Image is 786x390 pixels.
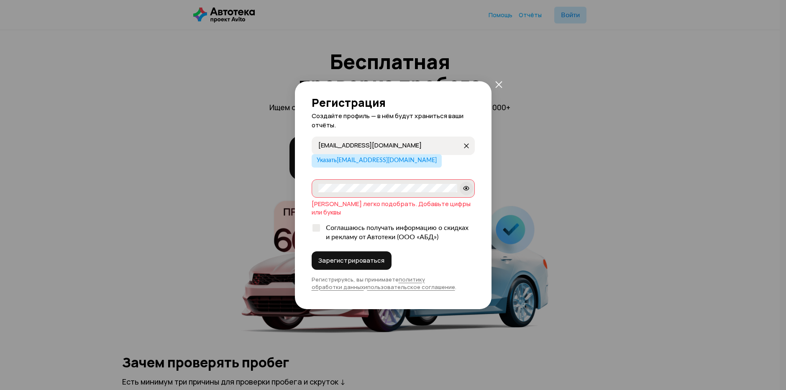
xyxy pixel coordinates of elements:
[460,139,473,152] button: закрыть
[317,158,437,163] span: Указать [EMAIL_ADDRESS][DOMAIN_NAME]
[312,96,475,109] h2: Регистрация
[312,200,475,217] div: [PERSON_NAME] легко подобрать. Добавьте цифры или буквы
[312,251,392,270] button: Зарегистрироваться
[367,283,455,291] a: пользовательское соглашение
[492,77,507,92] button: закрыть
[312,154,442,168] button: Указать[EMAIL_ADDRESS][DOMAIN_NAME]
[321,223,475,242] div: Соглашаюсь получать информацию о скидках и рекламу от Автотеки (ООО «АБД»)
[312,276,425,291] a: политику обработки данных
[312,276,475,291] p: Регистрируясь, вы принимаете и .
[318,256,384,265] span: Зарегистрироваться
[312,111,475,130] p: Создайте профиль — в нём будут храниться ваши отчёты.
[318,141,462,150] input: закрыть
